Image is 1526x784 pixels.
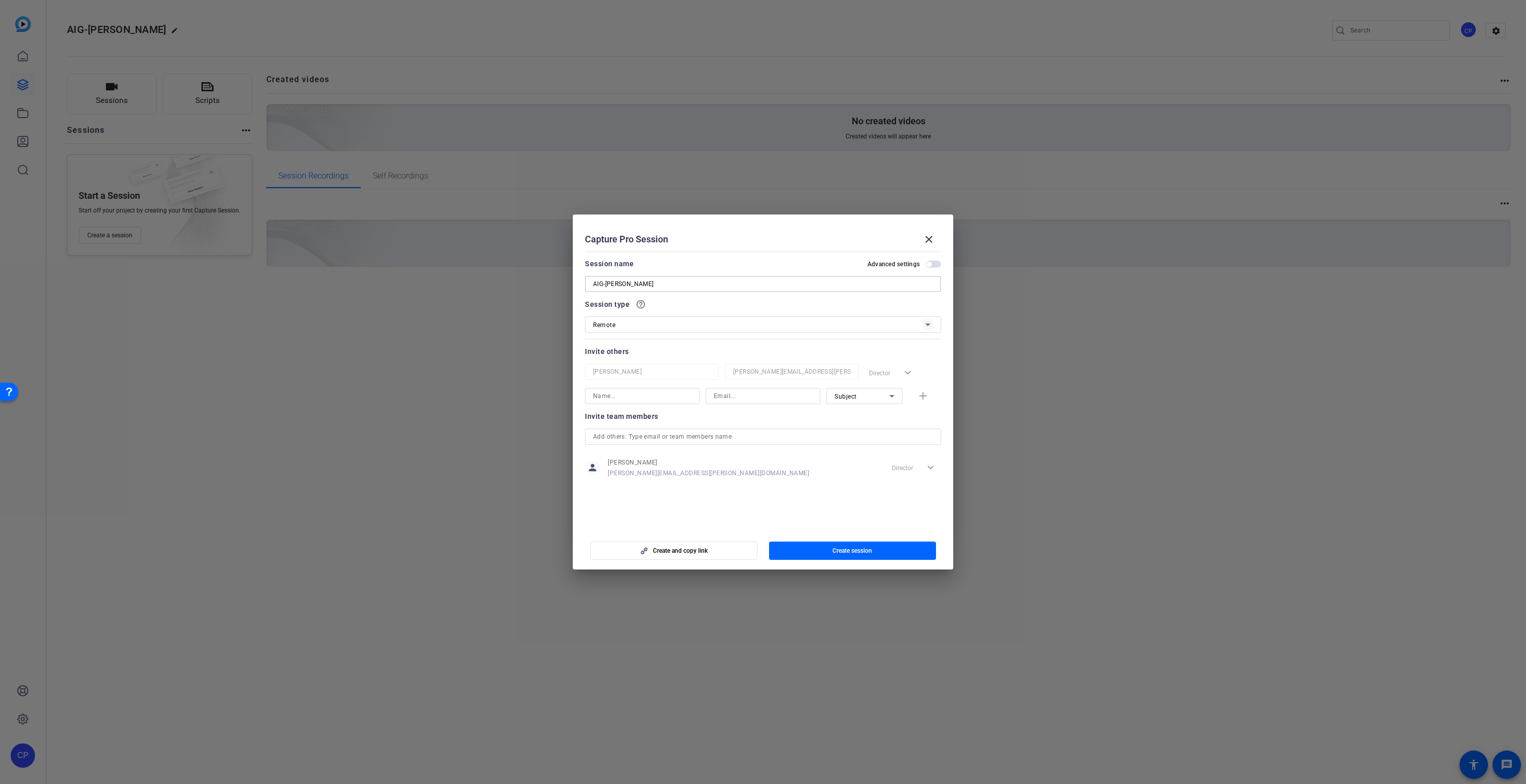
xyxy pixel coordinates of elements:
h2: Advanced settings [868,260,920,268]
mat-icon: close [923,233,935,245]
div: Invite others [585,345,941,358]
input: Email... [733,366,851,378]
input: Name... [593,390,691,402]
span: Subject [835,393,857,400]
mat-icon: help_outline [636,299,646,309]
input: Name... [593,366,711,378]
input: Enter Session Name [593,278,933,290]
span: Session type [585,298,630,310]
span: [PERSON_NAME] [608,458,809,467]
span: [PERSON_NAME][EMAIL_ADDRESS][PERSON_NAME][DOMAIN_NAME] [608,469,809,477]
input: Email... [714,390,812,402]
button: Create session [769,542,937,560]
mat-icon: person [585,460,600,475]
div: Session name [585,258,634,270]
span: Create and copy link [653,547,708,555]
div: Invite team members [585,410,941,422]
span: Remote [593,322,615,329]
button: Create and copy link [590,542,757,560]
div: Capture Pro Session [585,227,941,252]
span: Create session [833,547,872,555]
input: Add others: Type email or team members name [593,431,933,443]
